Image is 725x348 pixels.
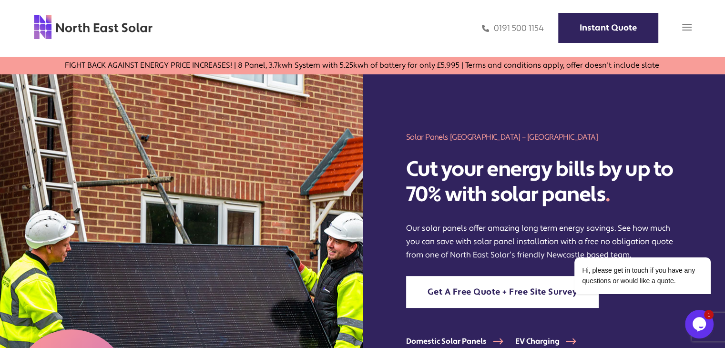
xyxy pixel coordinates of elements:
img: phone icon [482,23,489,34]
img: menu icon [682,22,692,32]
h2: Cut your energy bills by up to 70% with solar panels [406,157,682,207]
a: Instant Quote [558,13,658,43]
a: EV Charging [515,337,588,346]
a: Domestic Solar Panels [406,337,515,346]
iframe: chat widget [544,171,715,305]
a: Get A Free Quote + Free Site Survey [406,276,599,308]
p: Our solar panels offer amazing long term energy savings. See how much you can save with solar pan... [406,222,682,262]
img: north east solar logo [33,14,153,40]
a: 0191 500 1154 [482,23,544,34]
h1: Solar Panels [GEOGRAPHIC_DATA] – [GEOGRAPHIC_DATA] [406,132,682,143]
iframe: chat widget [685,310,715,338]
